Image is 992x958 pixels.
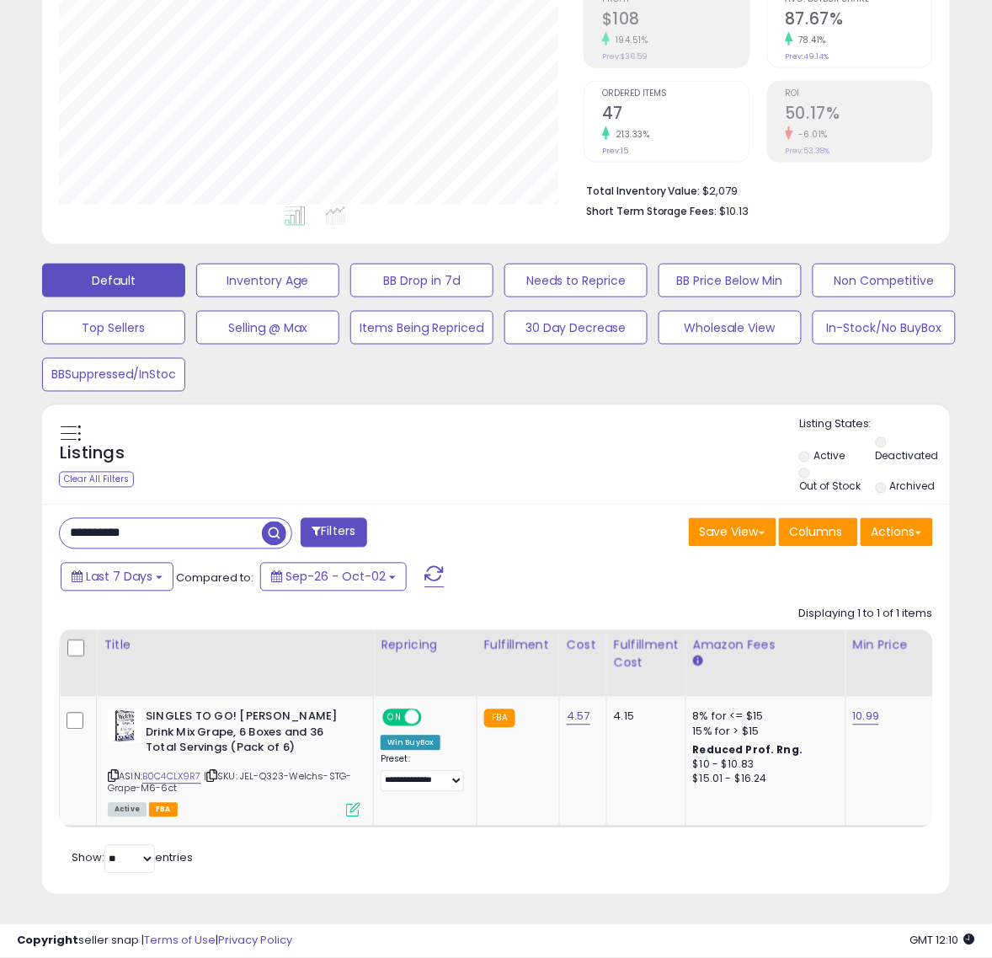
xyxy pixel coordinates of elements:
[853,709,880,725] a: 10.99
[876,449,939,463] label: Deactivated
[149,803,178,817] span: FBA
[786,89,933,99] span: ROI
[793,34,827,46] small: 78.41%
[693,743,803,757] b: Reduced Prof. Rng.
[381,754,464,792] div: Preset:
[693,655,703,670] small: Amazon Fees.
[60,442,125,466] h5: Listings
[610,128,650,141] small: 213.33%
[799,607,933,623] div: Displaying 1 to 1 of 1 items
[108,709,360,816] div: ASIN:
[196,311,339,345] button: Selling @ Max
[108,803,147,817] span: All listings currently available for purchase on Amazon
[614,637,679,672] div: Fulfillment Cost
[384,711,405,725] span: ON
[689,518,776,547] button: Save View
[350,311,493,345] button: Items Being Repriced
[890,479,936,494] label: Archived
[861,518,933,547] button: Actions
[42,264,185,297] button: Default
[142,770,201,784] a: B0C4CLX9R7
[17,934,292,950] div: seller snap | |
[146,709,350,761] b: SINGLES TO GO! [PERSON_NAME] Drink Mix Grape, 6 Boxes and 36 Total Servings (Pack of 6)
[104,637,366,655] div: Title
[586,179,920,200] li: $2,079
[350,264,493,297] button: BB Drop in 7d
[786,9,933,32] h2: 87.67%
[790,524,843,541] span: Columns
[693,709,833,725] div: 8% for <= $15
[381,637,470,655] div: Repricing
[813,449,845,463] label: Active
[910,933,975,949] span: 2025-10-10 12:10 GMT
[17,933,78,949] strong: Copyright
[793,128,829,141] small: -6.01%
[419,711,446,725] span: OFF
[813,264,956,297] button: Non Competitive
[567,637,600,655] div: Cost
[693,773,833,787] div: $15.01 - $16.24
[504,264,648,297] button: Needs to Reprice
[693,725,833,740] div: 15% for > $15
[779,518,858,547] button: Columns
[586,184,701,198] b: Total Inventory Value:
[659,311,802,345] button: Wholesale View
[659,264,802,297] button: BB Price Below Min
[196,264,339,297] button: Inventory Age
[853,637,940,655] div: Min Price
[144,933,216,949] a: Terms of Use
[381,736,440,751] div: Win BuyBox
[567,709,590,725] a: 4.57
[786,146,830,156] small: Prev: 53.38%
[86,569,152,586] span: Last 7 Days
[602,104,749,126] h2: 47
[786,51,829,62] small: Prev: 49.14%
[285,569,386,586] span: Sep-26 - Oct-02
[720,203,749,219] span: $10.13
[813,311,956,345] button: In-Stock/No BuyBox
[693,758,833,773] div: $10 - $10.83
[610,34,648,46] small: 194.51%
[786,104,933,126] h2: 50.17%
[484,709,515,728] small: FBA
[108,709,141,743] img: 51KBvnCRQmL._SL40_.jpg
[42,311,185,345] button: Top Sellers
[602,51,648,62] small: Prev: $36.59
[59,472,134,488] div: Clear All Filters
[218,933,292,949] a: Privacy Policy
[260,563,407,591] button: Sep-26 - Oct-02
[693,637,839,655] div: Amazon Fees
[602,89,749,99] span: Ordered Items
[799,417,950,433] p: Listing States:
[108,770,352,795] span: | SKU: JEL-Q323-Welchs-STG-Grape-M6-6ct
[504,311,648,345] button: 30 Day Decrease
[799,479,861,494] label: Out of Stock
[586,204,717,218] b: Short Term Storage Fees:
[602,9,749,32] h2: $108
[176,570,253,586] span: Compared to:
[42,358,185,392] button: BBSuppressed/InStoc
[61,563,173,591] button: Last 7 Days
[602,146,628,156] small: Prev: 15
[614,709,673,725] div: 4.15
[301,518,366,548] button: Filters
[484,637,552,655] div: Fulfillment
[72,850,193,866] span: Show: entries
